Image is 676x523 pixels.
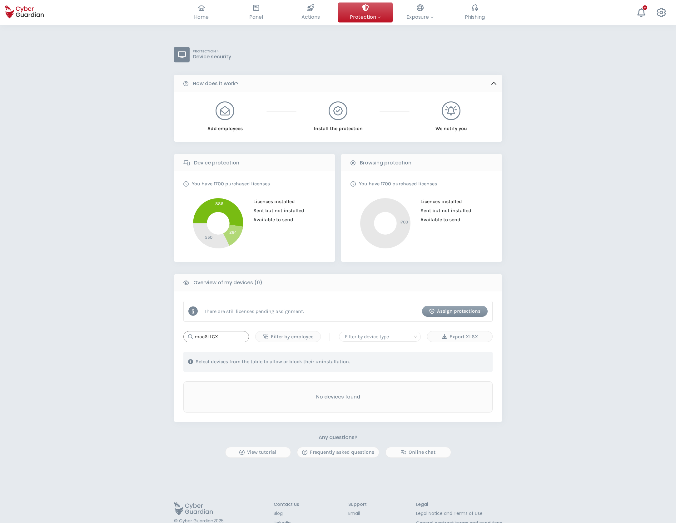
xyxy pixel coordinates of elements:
[193,279,262,286] b: Overview of my devices (0)
[204,308,304,314] p: There are still licenses pending assignment.
[249,198,295,204] span: Licences installed
[193,49,231,54] p: PROTECTION >
[297,447,379,458] button: Frequently asked questions
[183,381,493,413] div: No devices found
[422,306,488,317] button: Assign protections
[194,13,209,21] span: Home
[255,331,321,342] button: Filter by employee
[229,2,283,22] button: Panel
[416,208,471,213] span: Sent but not installed
[196,359,350,365] p: Select devices from the table to allow or block their uninstallation.
[249,208,304,213] span: Sent but not installed
[302,448,374,456] div: Frequently asked questions
[174,2,229,22] button: Home
[406,13,434,21] span: Exposure
[274,510,299,517] a: Blog
[416,502,502,507] h3: Legal
[319,434,357,441] h3: Any questions?
[447,2,502,22] button: Phishing
[390,448,446,456] div: Online chat
[416,198,462,204] span: Licences installed
[192,181,270,187] p: You have 1700 purchased licenses
[416,510,502,517] a: Legal Notice and Terms of Use
[260,333,316,340] div: Filter by employee
[301,13,320,21] span: Actions
[427,331,493,342] button: Export XLSX
[416,217,460,222] span: Available to send
[274,502,299,507] h3: Contact us
[199,120,251,132] div: Add employees
[230,448,286,456] div: View tutorial
[312,120,364,132] div: Install the protection
[249,217,293,222] span: Available to send
[348,502,367,507] h3: Support
[348,510,367,517] a: Email
[338,2,393,22] button: Protection
[360,159,411,167] b: Browsing protection
[249,13,263,21] span: Panel
[193,80,239,87] b: How does it work?
[194,159,239,167] b: Device protection
[432,333,488,340] div: Export XLSX
[225,447,291,458] button: View tutorial
[359,181,437,187] p: You have 1700 purchased licenses
[183,331,249,342] input: Search...
[350,13,381,21] span: Protection
[425,120,477,132] div: We notify you
[385,447,451,458] button: Online chat
[329,332,331,341] span: |
[465,13,485,21] span: Phishing
[283,2,338,22] button: Actions
[643,5,647,10] div: +
[193,54,231,60] p: Device security
[393,2,447,22] button: Exposure
[427,307,483,315] div: Assign protections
